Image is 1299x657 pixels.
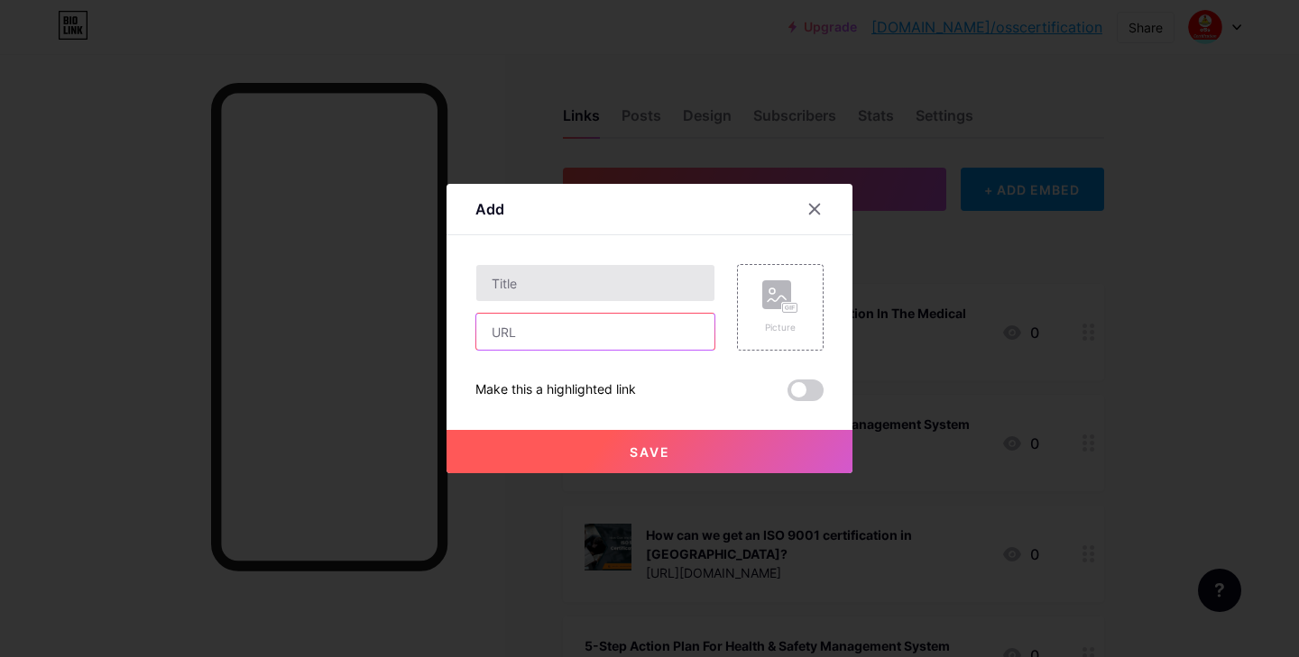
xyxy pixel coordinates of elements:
input: URL [476,314,714,350]
button: Save [447,430,852,473]
div: Picture [762,321,798,334]
div: Make this a highlighted link [475,379,636,401]
span: Save [630,444,670,460]
input: Title [476,265,714,301]
div: Add [475,198,504,220]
